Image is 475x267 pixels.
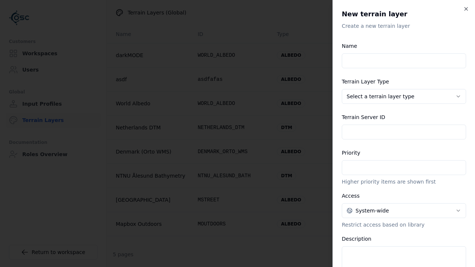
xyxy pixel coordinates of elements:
[342,79,389,85] label: Terrain Layer Type
[342,178,466,185] p: Higher priority items are shown first
[342,22,466,30] p: Create a new terrain layer
[342,9,466,19] h2: New terrain layer
[342,236,371,242] label: Description
[342,43,357,49] label: Name
[342,114,385,120] label: Terrain Server ID
[342,150,360,156] label: Priority
[342,193,360,199] label: Access
[342,221,466,228] p: Restrict access based on library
